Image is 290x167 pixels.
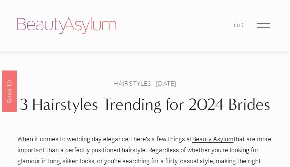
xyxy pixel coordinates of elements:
span: ) [242,22,245,29]
a: 0 items in cart [234,20,245,31]
a: Beauty Asylum [192,136,234,143]
img: Beauty Asylum | Bridal Hair &amp; Makeup Charlotte &amp; Atlanta [17,17,116,34]
span: [DATE] [156,79,177,87]
h1: 3 Hairstyles Trending for 2024 Brides [17,95,273,114]
a: Book Us [2,70,17,111]
span: 0 [237,22,242,29]
span: ( [234,22,237,29]
a: Hairstyles [113,79,152,87]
